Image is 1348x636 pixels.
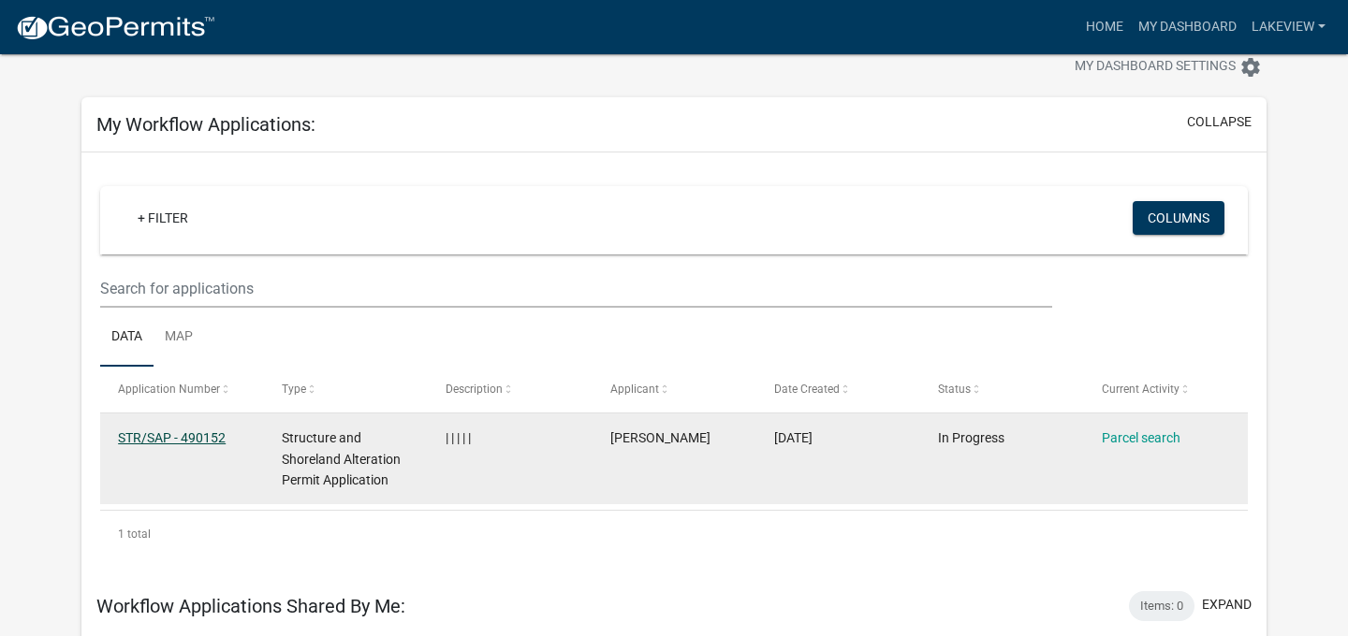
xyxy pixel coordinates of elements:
[1202,595,1252,614] button: expand
[1060,49,1277,85] button: My Dashboard Settingssettings
[96,595,405,617] h5: Workflow Applications Shared By Me:
[756,367,920,412] datatable-header-cell: Date Created
[1102,383,1179,396] span: Current Activity
[81,152,1267,576] div: collapse
[610,430,711,445] span: Paul Anderson
[100,367,264,412] datatable-header-cell: Application Number
[1133,201,1224,235] button: Columns
[96,113,315,136] h5: My Workflow Applications:
[774,430,813,445] span: 10/08/2025
[118,430,226,445] a: STR/SAP - 490152
[282,383,306,396] span: Type
[100,308,154,368] a: Data
[428,367,592,412] datatable-header-cell: Description
[592,367,755,412] datatable-header-cell: Applicant
[123,201,203,235] a: + Filter
[446,383,503,396] span: Description
[118,383,220,396] span: Application Number
[1131,9,1244,45] a: My Dashboard
[1239,56,1262,79] i: settings
[938,383,971,396] span: Status
[1102,430,1180,445] a: Parcel search
[1187,112,1252,132] button: collapse
[774,383,840,396] span: Date Created
[1244,9,1333,45] a: lakeview
[264,367,428,412] datatable-header-cell: Type
[1078,9,1131,45] a: Home
[1075,56,1236,79] span: My Dashboard Settings
[446,430,471,445] span: | | | | |
[154,308,204,368] a: Map
[1084,367,1248,412] datatable-header-cell: Current Activity
[100,269,1052,308] input: Search for applications
[920,367,1084,412] datatable-header-cell: Status
[1129,591,1194,621] div: Items: 0
[282,430,401,488] span: Structure and Shoreland Alteration Permit Application
[610,383,659,396] span: Applicant
[938,430,1004,445] span: In Progress
[100,511,1248,557] div: 1 total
